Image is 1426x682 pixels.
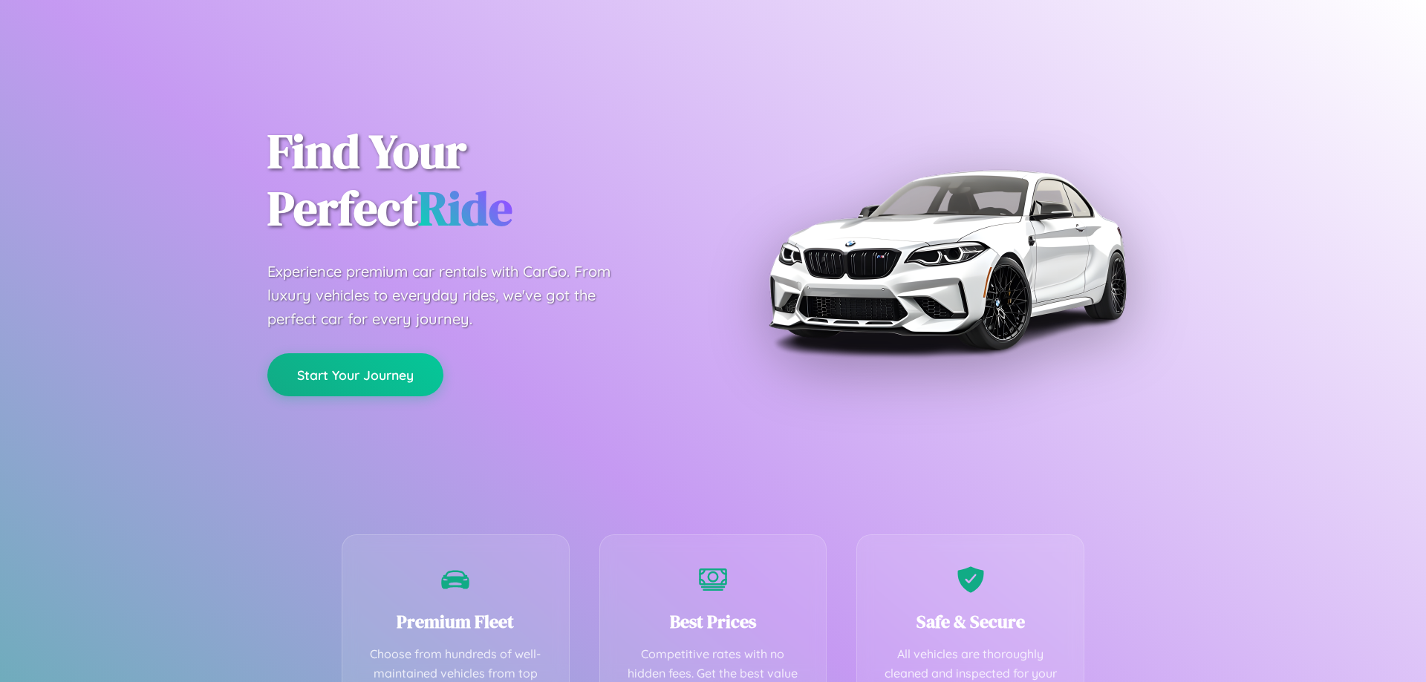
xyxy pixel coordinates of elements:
[761,74,1133,445] img: Premium BMW car rental vehicle
[418,176,512,240] span: Ride
[365,609,547,634] h3: Premium Fleet
[267,260,639,331] p: Experience premium car rentals with CarGo. From luxury vehicles to everyday rides, we've got the ...
[879,609,1061,634] h3: Safe & Secure
[267,123,691,237] h1: Find Your Perfect
[267,353,443,396] button: Start Your Journey
[622,609,804,634] h3: Best Prices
